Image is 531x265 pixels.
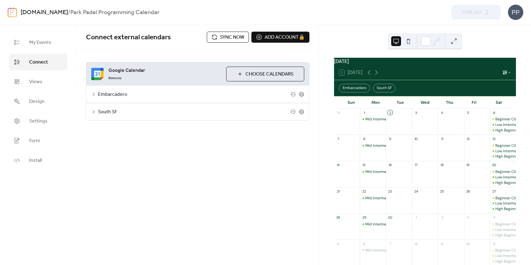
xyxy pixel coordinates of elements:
div: Thu [437,96,462,109]
span: Settings [29,118,48,125]
div: 13 [492,136,496,141]
div: 1 [362,110,366,115]
div: High Beginner Clinic (Level 1) [490,206,516,212]
div: 25 [440,189,444,193]
div: Mid Intermediate Clinic (Level 2) [360,196,386,201]
div: [DATE] [334,58,516,65]
div: Mid Intermediate Clinic (Level 2) [360,117,386,122]
span: Remove [108,76,121,81]
div: Mid Intermediate Clinic (Level 2) [360,143,386,148]
div: Beginner Clinic (Levels 1-2) [490,222,516,227]
div: Low Intermediate Clinic (Level 1) [490,201,516,206]
div: Beginner Clinic (Levels 1-2) [490,169,516,174]
div: 22 [362,189,366,193]
div: High Beginner Clinic (Level 1) [490,128,516,133]
div: 8 [414,241,419,246]
div: 27 [492,189,496,193]
span: Embarcadero [98,91,291,98]
b: / [68,7,70,18]
div: 7 [336,136,340,141]
span: South SF [98,108,291,116]
div: 31 [336,110,340,115]
div: 3 [466,215,470,220]
div: Sun [339,96,364,109]
div: Wed [413,96,437,109]
div: 6 [362,241,366,246]
span: Form [29,137,40,145]
div: 3 [414,110,419,115]
div: 9 [388,136,392,141]
button: Choose Calendars [226,67,304,81]
div: 7 [388,241,392,246]
a: Form [9,132,67,149]
div: Tue [388,96,413,109]
div: 11 [492,241,496,246]
div: Beginner Clinic (Levels 1-2) [490,248,516,253]
div: High Beginner Clinic (Level 1) [490,259,516,264]
div: 6 [492,110,496,115]
span: My Events [29,39,51,46]
img: google [91,68,104,80]
a: Design [9,93,67,110]
span: Views [29,78,42,86]
div: High Beginner Clinic (Level 1) [490,233,516,238]
div: 4 [440,110,444,115]
div: Mid Intermediate Clinic (Level 2) [365,143,422,148]
button: Sync now [207,32,249,43]
div: 1 [414,215,419,220]
div: High Beginner Clinic (Level 1) [490,180,516,185]
div: 18 [440,163,444,167]
div: Beginner Clinic (Levels 1-2) [490,196,516,201]
div: 9 [440,241,444,246]
img: logo [8,7,17,17]
div: Mid Intermediate Clinic (Level 2) [360,248,386,253]
div: Embarcadero [339,84,370,92]
div: 5 [466,110,470,115]
div: 10 [466,241,470,246]
div: Beginner Clinic (Levels 1-2) [490,143,516,148]
div: 19 [466,163,470,167]
div: 29 [362,215,366,220]
div: South SF [373,84,395,92]
div: Sat [486,96,511,109]
div: 12 [466,136,470,141]
a: Settings [9,113,67,129]
div: Mid Intermediate Clinic (Level 2) [365,196,422,201]
div: 17 [414,163,419,167]
div: Beginner Clinic (Levels 1-2) [490,117,516,122]
span: Install [29,157,42,164]
div: Fri [462,96,486,109]
div: Low Intermediate Clinic (Level 1) [490,149,516,154]
div: 2 [388,110,392,115]
div: 26 [466,189,470,193]
div: 23 [388,189,392,193]
span: Design [29,98,45,105]
div: Mid Intermediate Clinic (Level 2) [365,248,422,253]
div: 5 [336,241,340,246]
div: 4 [492,215,496,220]
div: PP [508,5,523,20]
div: 15 [362,163,366,167]
a: Connect [9,54,67,70]
div: 14 [336,163,340,167]
div: Mid Intermediate Clinic (Level 2) [360,169,386,174]
div: 11 [440,136,444,141]
span: Connect external calendars [86,31,171,44]
a: [DOMAIN_NAME] [21,7,68,18]
span: Choose Calendars [246,71,293,78]
div: Low Intermediate Clinic (Level 1) [490,122,516,127]
div: Low Intermediate Clinic (Level 1) [490,175,516,180]
a: My Events [9,34,67,51]
div: 21 [336,189,340,193]
div: 24 [414,189,419,193]
div: 10 [414,136,419,141]
div: 30 [388,215,392,220]
span: Sync now [220,34,244,41]
span: Connect [29,59,48,66]
div: Mon [364,96,388,109]
div: Mid Intermediate Clinic (Level 2) [360,222,386,227]
div: 2 [440,215,444,220]
div: 8 [362,136,366,141]
div: Mid Intermediate Clinic (Level 2) [365,169,422,174]
span: Google Calendar [108,67,221,74]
